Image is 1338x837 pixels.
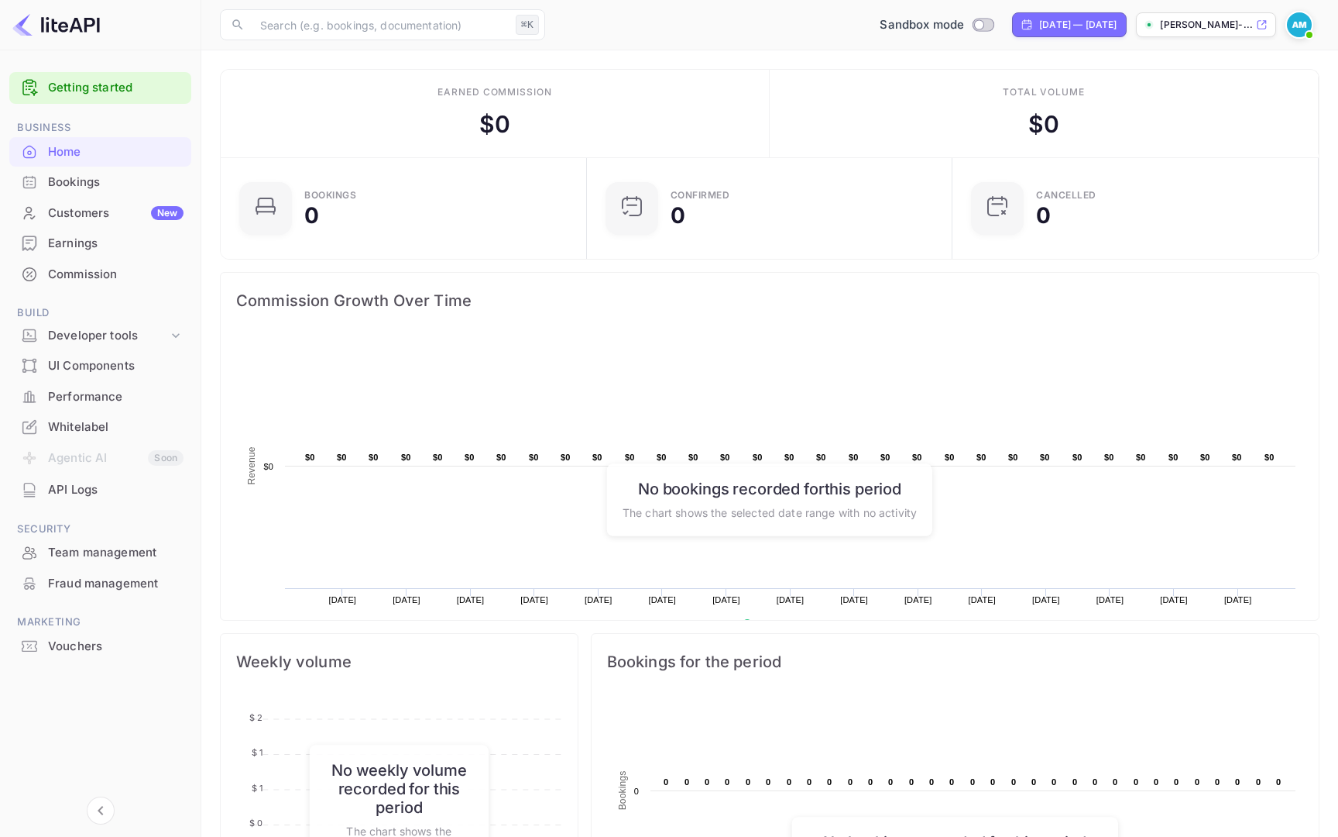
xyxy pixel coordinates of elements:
div: Vouchers [9,632,191,662]
div: Fraud management [9,569,191,599]
text: $0 [976,453,986,462]
text: [DATE] [840,595,868,604]
text: 0 [929,777,934,787]
a: API Logs [9,475,191,504]
div: Commission [48,266,184,284]
tspan: $ 0 [249,818,262,828]
div: Earnings [48,235,184,253]
div: Getting started [9,72,191,104]
text: $0 [1136,453,1146,462]
div: Commission [9,260,191,290]
div: $ 0 [479,107,510,142]
a: Bookings [9,167,191,196]
text: 0 [787,777,791,787]
div: CANCELLED [1036,191,1096,200]
text: 0 [684,777,689,787]
div: [DATE] — [DATE] [1039,18,1117,32]
div: Earnings [9,229,191,259]
text: $0 [1200,453,1210,462]
div: Confirmed [671,191,730,200]
div: Vouchers [48,638,184,656]
text: 0 [970,777,975,787]
text: 0 [1174,777,1178,787]
text: $0 [1104,453,1114,462]
img: LiteAPI logo [12,12,100,37]
div: Whitelabel [48,418,184,436]
text: [DATE] [457,595,485,604]
text: [DATE] [904,595,932,604]
a: Team management [9,538,191,567]
text: $0 [433,453,443,462]
text: 0 [1256,777,1261,787]
div: Bookings [9,167,191,198]
text: 0 [1276,777,1281,787]
div: Performance [48,388,184,406]
text: $0 [625,453,635,462]
text: 0 [1215,777,1220,787]
text: 0 [1093,777,1097,787]
text: $0 [880,453,890,462]
a: Earnings [9,229,191,257]
div: Whitelabel [9,412,191,443]
div: 0 [1036,205,1051,226]
text: 0 [1134,777,1138,787]
text: 0 [1011,777,1016,787]
a: Vouchers [9,632,191,660]
div: New [151,206,184,220]
tspan: $ 2 [249,712,262,723]
div: Bookings [48,174,184,191]
text: 0 [1154,777,1158,787]
text: $0 [753,453,763,462]
tspan: $ 1 [252,747,262,758]
text: $0 [784,453,794,462]
text: 0 [1195,777,1199,787]
text: [DATE] [329,595,357,604]
text: [DATE] [1096,595,1124,604]
a: Getting started [48,79,184,97]
text: 0 [949,777,954,787]
div: Earned commission [437,85,552,99]
text: [DATE] [777,595,805,604]
text: $0 [263,462,273,471]
div: Customers [48,205,184,222]
a: Home [9,137,191,166]
button: Collapse navigation [87,797,115,825]
div: Switch to Production mode [873,16,1000,34]
div: Team management [48,544,184,562]
text: $0 [912,453,922,462]
a: UI Components [9,351,191,380]
text: 0 [868,777,873,787]
text: 0 [990,777,995,787]
h6: No weekly volume recorded for this period [325,760,472,816]
text: 0 [848,777,853,787]
div: Click to change the date range period [1012,12,1127,37]
input: Search (e.g. bookings, documentation) [251,9,509,40]
text: $0 [1264,453,1275,462]
text: 0 [1113,777,1117,787]
a: CustomersNew [9,198,191,227]
text: 0 [909,777,914,787]
text: [DATE] [712,595,740,604]
text: $0 [1168,453,1178,462]
div: Home [48,143,184,161]
text: $0 [369,453,379,462]
text: $0 [529,453,539,462]
text: $0 [465,453,475,462]
text: $0 [401,453,411,462]
div: 0 [671,205,685,226]
text: 0 [705,777,709,787]
text: $0 [849,453,859,462]
div: UI Components [48,357,184,375]
text: Bookings [617,771,628,811]
div: Home [9,137,191,167]
text: $0 [1072,453,1082,462]
div: API Logs [9,475,191,505]
text: $0 [1232,453,1242,462]
text: $0 [496,453,506,462]
text: [DATE] [393,595,420,604]
span: Bookings for the period [607,649,1303,674]
h6: No bookings recorded for this period [623,479,917,498]
span: Sandbox mode [880,16,964,34]
text: [DATE] [1224,595,1252,604]
div: $ 0 [1028,107,1059,142]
